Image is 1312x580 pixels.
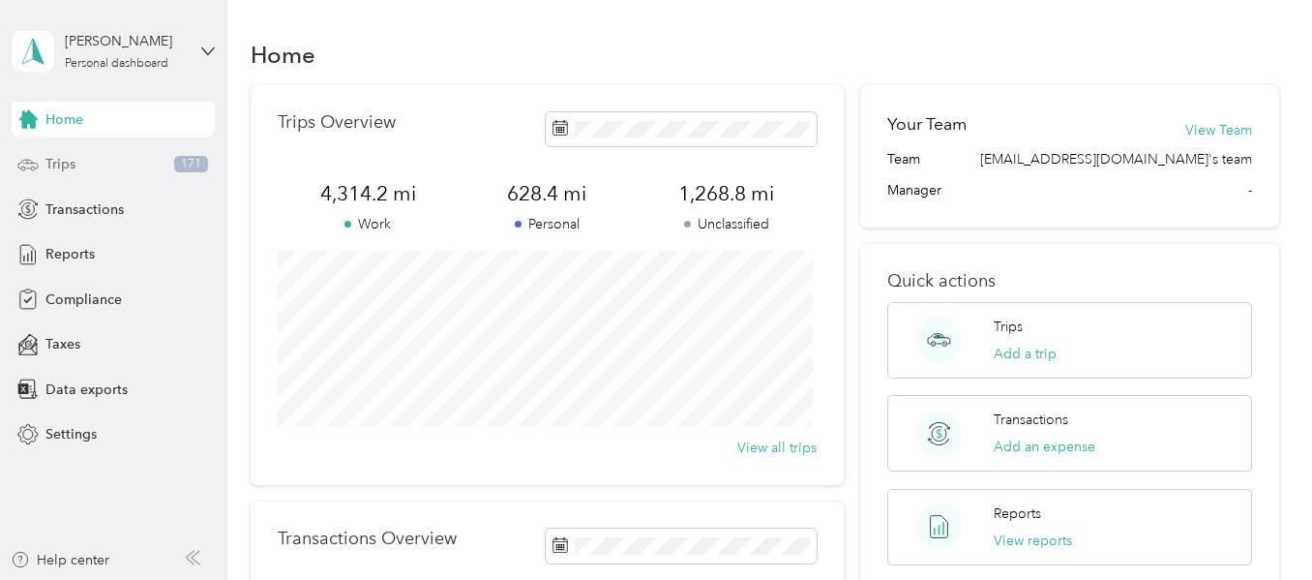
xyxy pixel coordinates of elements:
button: Add a trip [994,344,1057,364]
p: Unclassified [637,214,816,234]
button: Help center [11,550,109,570]
p: Quick actions [887,271,1251,291]
span: Taxes [45,334,80,354]
span: Transactions [45,199,124,220]
span: Manager [887,180,941,200]
button: Add an expense [994,437,1095,457]
span: - [1248,180,1252,200]
span: Home [45,109,83,130]
span: Data exports [45,380,128,400]
p: Personal [458,214,637,234]
span: 4,314.2 mi [278,180,457,207]
span: Team [887,149,920,169]
p: Trips [994,317,1023,337]
button: View reports [994,531,1072,551]
p: Transactions Overview [278,529,457,549]
span: [EMAIL_ADDRESS][DOMAIN_NAME]'s team [980,149,1252,169]
button: View all trips [737,438,817,458]
span: Settings [45,424,97,444]
p: Transactions [994,410,1068,430]
button: View Team [1185,120,1252,140]
h1: Home [251,45,315,65]
div: Personal dashboard [65,58,168,70]
span: Compliance [45,290,122,310]
span: 628.4 mi [458,180,637,207]
p: Work [278,214,457,234]
h2: Your Team [887,112,967,137]
p: Trips Overview [278,112,396,133]
span: 171 [174,156,208,173]
span: Reports [45,244,95,264]
iframe: Everlance-gr Chat Button Frame [1204,472,1312,580]
span: Trips [45,154,75,174]
div: [PERSON_NAME] [65,31,186,51]
p: Reports [994,504,1041,524]
span: 1,268.8 mi [637,180,816,207]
